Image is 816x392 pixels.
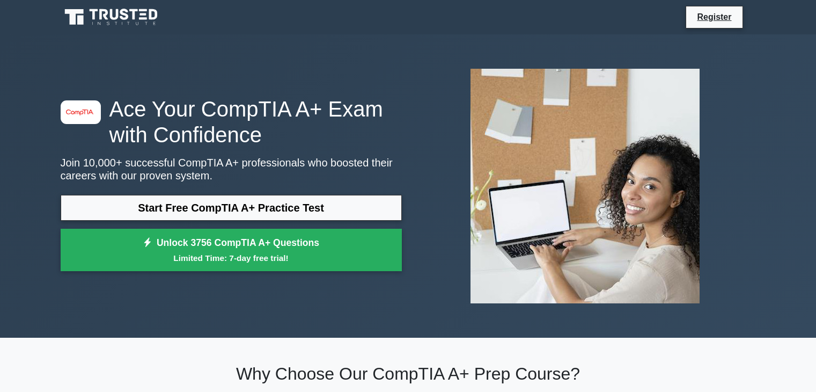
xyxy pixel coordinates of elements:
a: Register [690,10,738,24]
h2: Why Choose Our CompTIA A+ Prep Course? [61,364,756,384]
small: Limited Time: 7-day free trial! [74,252,388,264]
p: Join 10,000+ successful CompTIA A+ professionals who boosted their careers with our proven system. [61,156,402,182]
a: Unlock 3756 CompTIA A+ QuestionsLimited Time: 7-day free trial! [61,229,402,272]
h1: Ace Your CompTIA A+ Exam with Confidence [61,96,402,148]
a: Start Free CompTIA A+ Practice Test [61,195,402,221]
